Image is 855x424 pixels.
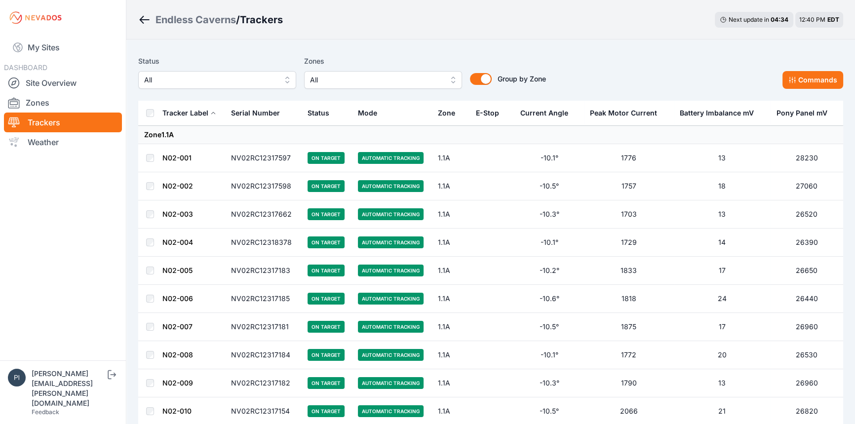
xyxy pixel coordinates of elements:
td: 14 [674,229,771,257]
td: 20 [674,341,771,369]
a: N02-002 [162,182,193,190]
td: NV02RC12317184 [225,341,302,369]
td: 1.1A [432,341,470,369]
span: DASHBOARD [4,63,47,72]
a: N02-005 [162,266,193,274]
td: 17 [674,257,771,285]
td: 1757 [584,172,674,200]
td: -10.6° [514,285,584,313]
span: Automatic Tracking [358,265,424,276]
td: 26520 [770,200,843,229]
td: 17 [674,313,771,341]
td: NV02RC12317182 [225,369,302,397]
a: N02-001 [162,154,192,162]
td: 1.1A [432,229,470,257]
button: Battery Imbalance mV [680,101,762,125]
img: Nevados [8,10,63,26]
a: Trackers [4,113,122,132]
td: 18 [674,172,771,200]
div: Peak Motor Current [590,108,657,118]
a: Endless Caverns [155,13,236,27]
div: Serial Number [231,108,280,118]
td: -10.3° [514,200,584,229]
td: 13 [674,369,771,397]
td: 1790 [584,369,674,397]
td: -10.1° [514,229,584,257]
span: EDT [827,16,839,23]
td: Zone 1.1A [138,126,843,144]
a: N02-004 [162,238,193,246]
a: Feedback [32,408,59,416]
td: NV02RC12317183 [225,257,302,285]
div: E-Stop [476,108,499,118]
div: Tracker Label [162,108,208,118]
td: 1.1A [432,144,470,172]
span: On Target [308,236,345,248]
span: / [236,13,240,27]
div: Status [308,108,329,118]
div: Pony Panel mV [776,108,827,118]
td: -10.1° [514,144,584,172]
span: Automatic Tracking [358,152,424,164]
td: 1.1A [432,285,470,313]
td: 13 [674,200,771,229]
td: 24 [674,285,771,313]
div: [PERSON_NAME][EMAIL_ADDRESS][PERSON_NAME][DOMAIN_NAME] [32,369,106,408]
td: 26960 [770,369,843,397]
td: 1.1A [432,257,470,285]
td: -10.5° [514,313,584,341]
td: 27060 [770,172,843,200]
button: Status [308,101,337,125]
div: Zone [438,108,455,118]
a: My Sites [4,36,122,59]
td: 26960 [770,313,843,341]
button: Mode [358,101,385,125]
td: 1833 [584,257,674,285]
span: 12:40 PM [799,16,825,23]
button: Tracker Label [162,101,216,125]
td: 1.1A [432,172,470,200]
td: NV02RC12318378 [225,229,302,257]
span: Automatic Tracking [358,377,424,389]
td: NV02RC12317662 [225,200,302,229]
span: Automatic Tracking [358,208,424,220]
td: NV02RC12317597 [225,144,302,172]
td: 26440 [770,285,843,313]
td: NV02RC12317181 [225,313,302,341]
td: 1.1A [432,200,470,229]
span: On Target [308,405,345,417]
td: 28230 [770,144,843,172]
span: On Target [308,208,345,220]
span: On Target [308,265,345,276]
h3: Trackers [240,13,283,27]
span: Group by Zone [498,75,546,83]
span: Automatic Tracking [358,236,424,248]
td: 1703 [584,200,674,229]
td: -10.1° [514,341,584,369]
td: NV02RC12317598 [225,172,302,200]
td: 26650 [770,257,843,285]
button: Peak Motor Current [590,101,665,125]
a: N02-003 [162,210,193,218]
button: All [138,71,296,89]
a: Weather [4,132,122,152]
a: N02-010 [162,407,192,415]
button: Current Angle [520,101,576,125]
span: Next update in [729,16,769,23]
span: On Target [308,180,345,192]
button: Commands [782,71,843,89]
nav: Breadcrumb [138,7,283,33]
td: -10.5° [514,172,584,200]
span: All [310,74,442,86]
div: Battery Imbalance mV [680,108,754,118]
a: N02-008 [162,350,193,359]
td: 26390 [770,229,843,257]
button: Serial Number [231,101,288,125]
button: Zone [438,101,463,125]
label: Status [138,55,296,67]
div: Current Angle [520,108,568,118]
a: N02-007 [162,322,193,331]
td: 26530 [770,341,843,369]
a: N02-006 [162,294,193,303]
